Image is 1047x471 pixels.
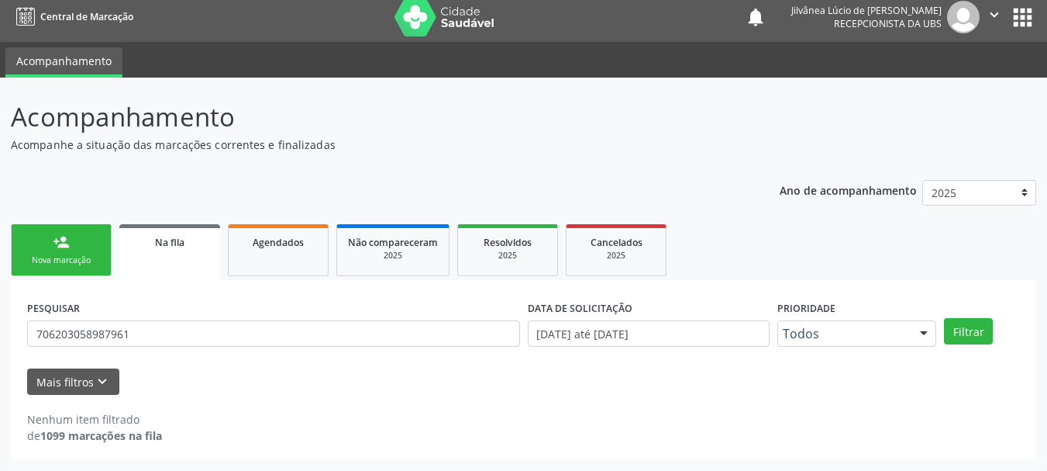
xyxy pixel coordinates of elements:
[11,4,133,29] a: Central de Marcação
[5,47,122,78] a: Acompanhamento
[986,6,1003,23] i: 
[27,296,80,320] label: PESQUISAR
[528,296,632,320] label: DATA DE SOLICITAÇÃO
[947,1,980,33] img: img
[11,137,728,153] p: Acompanhe a situação das marcações correntes e finalizadas
[745,6,766,28] button: notifications
[484,236,532,249] span: Resolvidos
[577,250,655,261] div: 2025
[348,250,438,261] div: 2025
[155,236,184,249] span: Na fila
[40,10,133,23] span: Central de Marcação
[11,98,728,137] p: Acompanhamento
[94,373,111,390] i: keyboard_arrow_down
[22,255,100,266] div: Nova marcação
[980,1,1009,33] button: 
[528,320,770,347] input: Selecione um intervalo
[53,234,70,251] div: person_add
[780,180,917,199] p: Ano de acompanhamento
[1009,4,1036,31] button: apps
[348,236,438,249] span: Não compareceram
[469,250,546,261] div: 2025
[27,428,162,444] div: de
[40,428,162,443] strong: 1099 marcações na fila
[944,318,993,345] button: Filtrar
[777,296,835,320] label: Prioridade
[27,369,119,396] button: Mais filtroskeyboard_arrow_down
[791,4,942,17] div: Jilvânea Lúcio de [PERSON_NAME]
[834,17,942,30] span: Recepcionista da UBS
[27,411,162,428] div: Nenhum item filtrado
[783,326,904,341] span: Todos
[27,320,520,347] input: Nome, CNS
[253,236,304,249] span: Agendados
[591,236,642,249] span: Cancelados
